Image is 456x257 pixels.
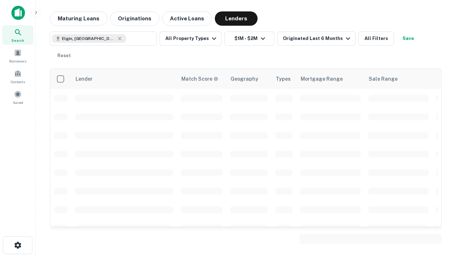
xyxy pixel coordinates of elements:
[11,37,24,43] span: Search
[226,69,271,89] th: Geography
[277,31,356,46] button: Originated Last 6 Months
[53,49,76,63] button: Reset
[2,87,33,107] a: Saved
[276,75,291,83] div: Types
[76,75,93,83] div: Lender
[2,25,33,45] a: Search
[71,69,177,89] th: Lender
[181,75,218,83] div: Capitalize uses an advanced AI algorithm to match your search with the best lender. The match sco...
[358,31,394,46] button: All Filters
[181,75,217,83] h6: Match Score
[62,35,115,42] span: Elgin, [GEOGRAPHIC_DATA], [GEOGRAPHIC_DATA]
[224,31,274,46] button: $1M - $2M
[420,200,456,234] iframe: Chat Widget
[397,31,420,46] button: Save your search to get updates of matches that match your search criteria.
[162,11,212,26] button: Active Loans
[11,6,25,20] img: capitalize-icon.png
[271,69,296,89] th: Types
[2,46,33,65] a: Borrowers
[50,11,107,26] button: Maturing Loans
[2,67,33,86] a: Contacts
[9,58,26,64] span: Borrowers
[283,34,352,43] div: Originated Last 6 Months
[13,100,23,105] span: Saved
[296,69,364,89] th: Mortgage Range
[11,79,25,85] span: Contacts
[301,75,343,83] div: Mortgage Range
[364,69,432,89] th: Sale Range
[160,31,222,46] button: All Property Types
[230,75,258,83] div: Geography
[110,11,159,26] button: Originations
[215,11,258,26] button: Lenders
[369,75,398,83] div: Sale Range
[177,69,226,89] th: Capitalize uses an advanced AI algorithm to match your search with the best lender. The match sco...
